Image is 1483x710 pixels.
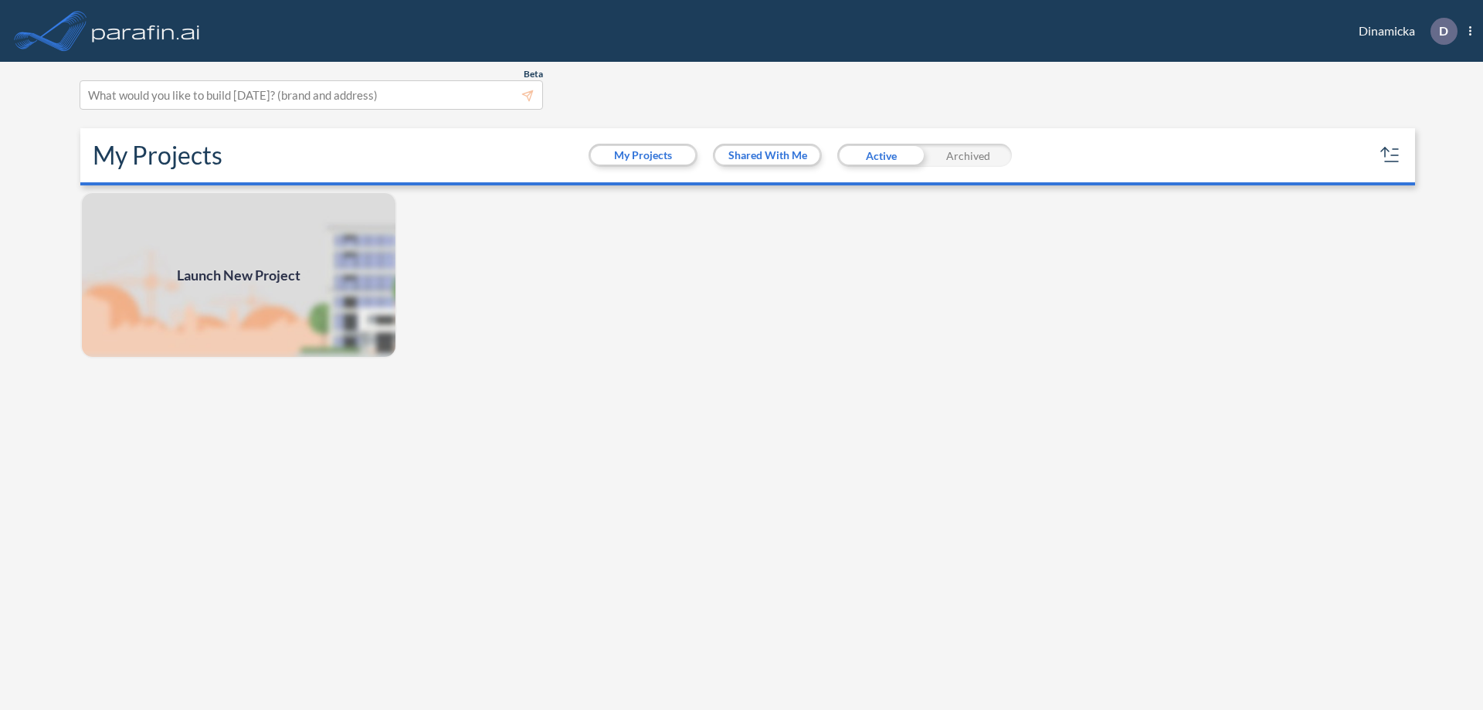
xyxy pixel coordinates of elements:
[93,141,222,170] h2: My Projects
[715,146,820,165] button: Shared With Me
[1378,143,1403,168] button: sort
[925,144,1012,167] div: Archived
[89,15,203,46] img: logo
[80,192,397,358] a: Launch New Project
[524,68,543,80] span: Beta
[1335,18,1471,45] div: Dinamicka
[80,192,397,358] img: add
[177,265,300,286] span: Launch New Project
[591,146,695,165] button: My Projects
[837,144,925,167] div: Active
[1439,24,1448,38] p: D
